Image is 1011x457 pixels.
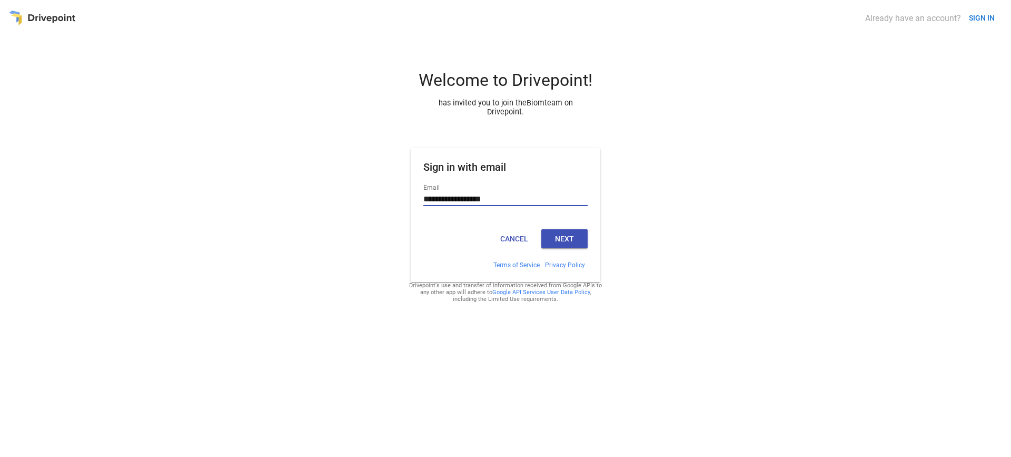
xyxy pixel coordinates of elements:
div: Drivepoint's use and transfer of information received from Google APIs to any other app will adhe... [409,282,602,303]
div: has invited you to join the Biom team on Drivepoint. [430,99,581,116]
h1: Sign in with email [423,161,588,182]
button: Next [541,229,588,248]
a: Privacy Policy [545,261,585,269]
a: Terms of Service [493,261,540,269]
button: SIGN IN [965,8,999,28]
a: Google API Services User Data Policy [492,289,590,296]
button: Cancel [491,229,537,248]
div: Welcome to Drivepoint! [379,70,632,99]
div: Already have an account? [865,13,961,23]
